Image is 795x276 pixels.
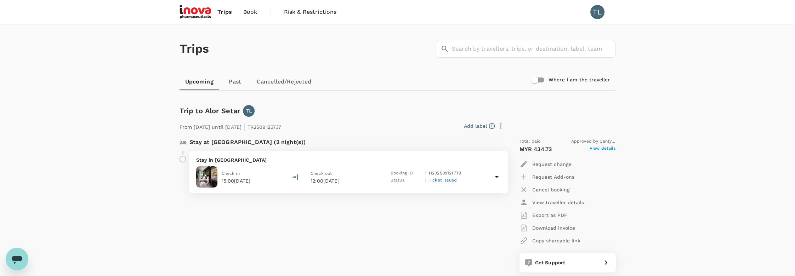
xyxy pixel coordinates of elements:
[180,105,240,116] h6: Trip to Alor Setar
[535,260,566,265] span: Get Support
[6,248,28,270] iframe: Button to launch messaging window
[284,8,337,16] span: Risk & Restrictions
[180,120,282,132] p: From [DATE] until [DATE] TR2509123737
[311,171,332,176] span: Check out
[180,24,209,73] h1: Trips
[532,237,580,244] p: Copy shareable link
[519,138,541,145] span: Total paid
[251,73,317,90] a: Cancelled/Rejected
[571,138,616,145] span: Approved by
[425,177,426,184] p: :
[464,122,495,130] button: Add label
[311,177,378,184] p: 12:00[DATE]
[519,209,567,222] button: Export as PDF
[532,186,570,193] p: Cancel booking
[590,145,616,154] span: View details
[217,8,232,16] span: Trips
[532,173,574,180] p: Request Add-ons
[519,222,575,234] button: Download invoice
[196,166,217,188] img: Royale Signature Hotel
[180,4,212,20] img: iNova Pharmaceuticals
[519,171,574,183] button: Request Add-ons
[452,40,616,58] input: Search by travellers, trips, or destination, label, team
[222,171,240,176] span: Check in
[590,5,604,19] div: TL
[180,73,219,90] a: Upcoming
[519,183,570,196] button: Cancel booking
[391,177,422,184] p: Status
[219,73,251,90] a: Past
[549,76,610,84] h6: Where I am the traveller
[519,234,580,247] button: Copy shareable link
[391,170,422,177] p: Booking ID
[532,212,567,219] p: Export as PDF
[243,122,245,132] span: |
[532,199,584,206] p: View traveller details
[519,158,572,171] button: Request change
[429,170,461,177] p: H202509121779
[243,8,257,16] span: Book
[429,178,457,183] span: Ticket issued
[519,145,552,154] p: MYR 434.73
[196,156,501,163] p: Stay in [GEOGRAPHIC_DATA]
[246,107,252,114] p: TL
[519,196,584,209] button: View traveller details
[189,138,306,146] p: Stay at [GEOGRAPHIC_DATA] (2 night(s))
[532,161,572,168] p: Request change
[222,177,251,184] p: 15:00[DATE]
[425,170,426,177] p: :
[532,224,575,231] p: Download invoice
